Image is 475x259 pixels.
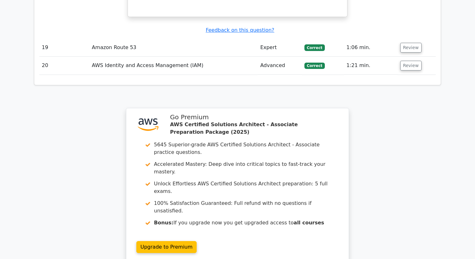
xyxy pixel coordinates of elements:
span: Correct [304,63,325,69]
td: 19 [39,39,89,57]
td: AWS Identity and Access Management (IAM) [89,57,258,75]
td: Amazon Route 53 [89,39,258,57]
button: Review [400,43,422,53]
a: Feedback on this question? [206,27,274,33]
td: 1:06 min. [344,39,398,57]
span: Correct [304,44,325,51]
a: Upgrade to Premium [136,241,197,253]
td: Expert [258,39,302,57]
td: 1:21 min. [344,57,398,75]
button: Review [400,61,422,70]
td: 20 [39,57,89,75]
td: Advanced [258,57,302,75]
